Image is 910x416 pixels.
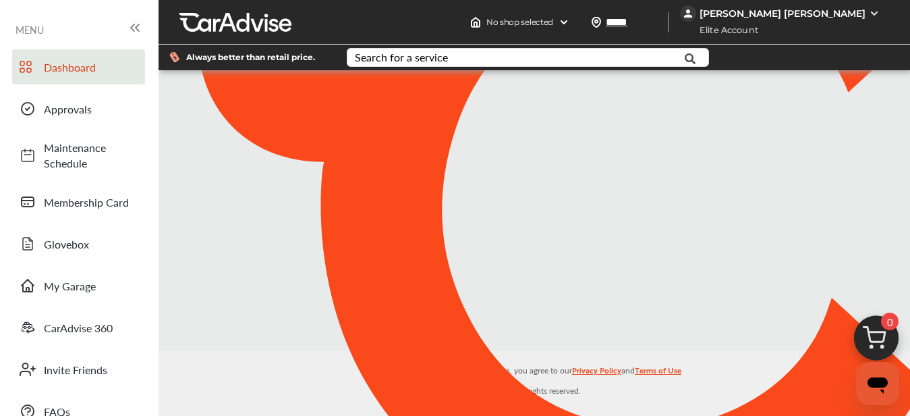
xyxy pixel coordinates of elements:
span: Dashboard [44,59,138,75]
div: Search for a service [355,52,448,63]
img: header-down-arrow.9dd2ce7d.svg [559,17,569,28]
span: Maintenance Schedule [44,140,138,171]
span: Glovebox [44,236,138,252]
img: header-home-logo.8d720a4f.svg [470,17,481,28]
img: jVpblrzwTbfkPYzPPzSLxeg0AAAAASUVORK5CYII= [680,5,696,22]
img: header-divider.bc55588e.svg [668,12,669,32]
span: 0 [881,313,899,330]
a: Membership Card [12,184,145,219]
div: © 2025 All rights reserved. [159,351,910,400]
span: My Garage [44,278,138,294]
img: dollor_label_vector.a70140d1.svg [169,51,179,63]
img: location_vector.a44bc228.svg [591,17,602,28]
span: Elite Account [681,23,768,37]
span: Invite Friends [44,362,138,378]
iframe: Button to launch messaging window [856,362,899,405]
a: Invite Friends [12,352,145,387]
a: CarAdvise 360 [12,310,145,345]
img: WGsFRI8htEPBVLJbROoPRyZpYNWhNONpIPPETTm6eUC0GeLEiAAAAAElFTkSuQmCC [869,8,880,19]
span: Always better than retail price. [186,53,315,61]
span: MENU [16,24,44,35]
span: Membership Card [44,194,138,210]
span: No shop selected [486,17,553,28]
a: Glovebox [12,226,145,261]
a: Dashboard [12,49,145,84]
img: cart_icon.3d0951e8.svg [844,309,909,374]
a: Maintenance Schedule [12,133,145,178]
div: [PERSON_NAME] [PERSON_NAME] [700,7,865,20]
span: CarAdvise 360 [44,320,138,336]
a: Approvals [12,91,145,126]
p: By using the CarAdvise application, you agree to our and [159,363,910,377]
img: CA_CheckIcon.cf4f08d4.svg [529,188,575,228]
a: My Garage [12,268,145,303]
span: Approvals [44,101,138,117]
